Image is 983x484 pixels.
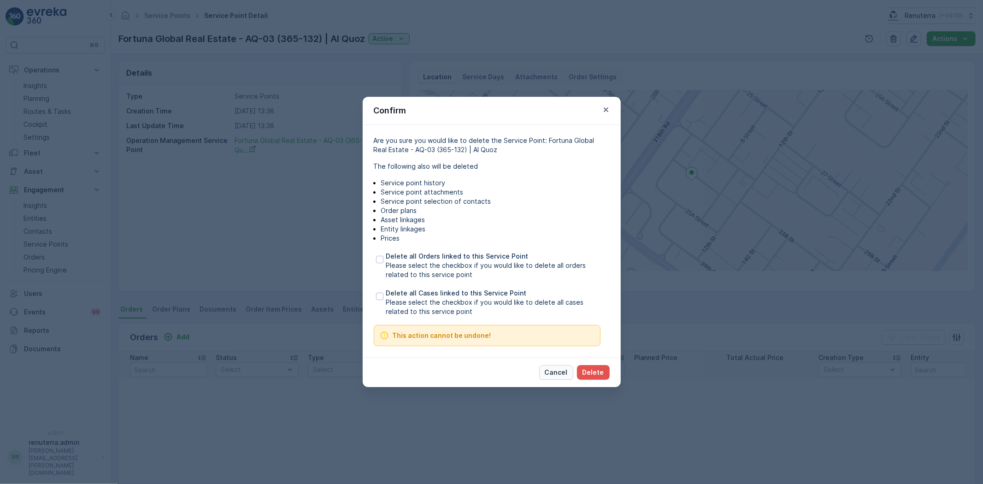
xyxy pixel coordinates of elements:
span: Please select the checkbox if you would like to delete all orders related to this service point [386,261,610,279]
p: Service point selection of contacts [381,197,610,206]
span: Delete all Cases linked to this Service Point [386,289,609,298]
p: Order plans [381,206,610,215]
p: Confirm [374,104,406,117]
p: Asset linkages [381,215,610,224]
p: Service point history [381,178,610,188]
span: Delete all Orders linked to this Service Point [386,252,610,261]
button: Delete [577,365,610,380]
p: Delete [583,368,604,377]
p: Service point attachments [381,188,610,197]
span: Please select the checkbox if you would like to delete all cases related to this service point [386,298,609,316]
p: Cancel [545,368,568,377]
span: This action cannot be undone! [393,331,491,340]
button: Cancel [539,365,573,380]
p: Entity linkages [381,224,610,234]
p: Prices [381,234,610,243]
p: The following also will be deleted [374,162,610,171]
p: Are you sure you would like to delete the Service Point: Fortuna Global Real Estate - AQ-03 (365-... [374,136,610,154]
